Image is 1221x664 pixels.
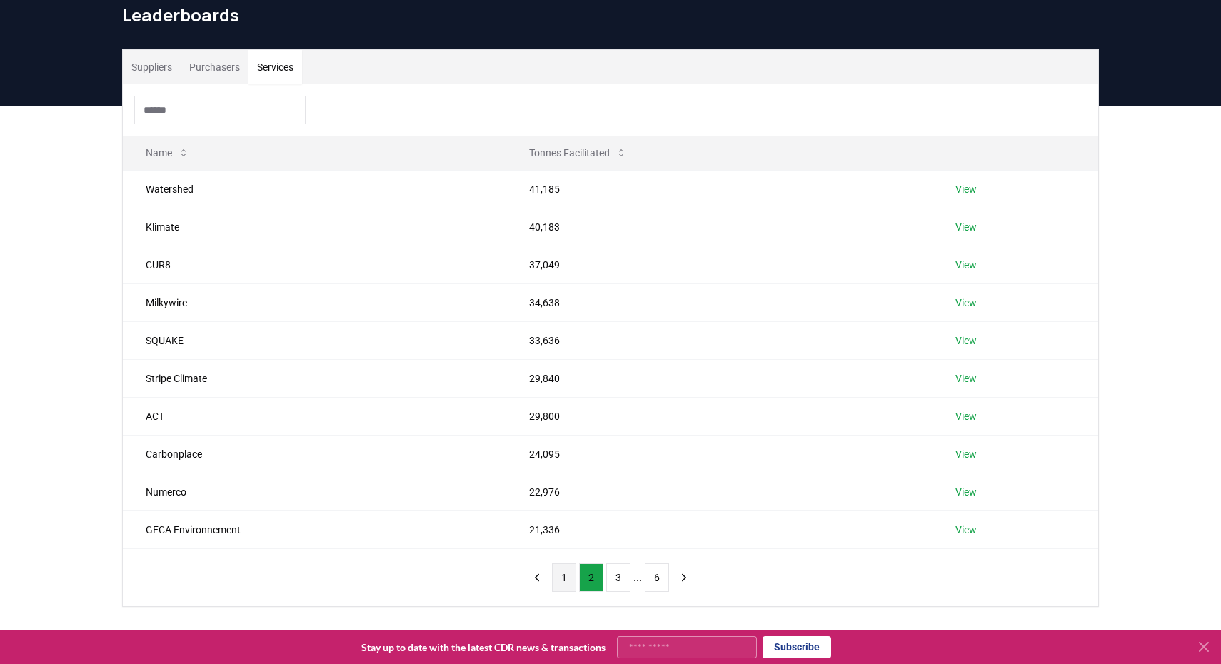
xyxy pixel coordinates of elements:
a: View [955,296,977,310]
button: previous page [525,563,549,592]
a: View [955,333,977,348]
button: Purchasers [181,50,248,84]
td: 41,185 [506,170,933,208]
td: SQUAKE [123,321,506,359]
td: 34,638 [506,283,933,321]
a: View [955,523,977,537]
a: View [955,447,977,461]
a: View [955,409,977,423]
td: 24,095 [506,435,933,473]
td: 40,183 [506,208,933,246]
button: Services [248,50,302,84]
button: 2 [579,563,603,592]
td: 29,840 [506,359,933,397]
a: View [955,220,977,234]
a: View [955,182,977,196]
button: Tonnes Facilitated [518,139,638,167]
td: 21,336 [506,510,933,548]
td: 22,976 [506,473,933,510]
td: Carbonplace [123,435,506,473]
a: View [955,485,977,499]
td: ACT [123,397,506,435]
button: 3 [606,563,630,592]
td: Stripe Climate [123,359,506,397]
td: Watershed [123,170,506,208]
button: Suppliers [123,50,181,84]
button: 6 [645,563,669,592]
td: CUR8 [123,246,506,283]
td: 29,800 [506,397,933,435]
td: GECA Environnement [123,510,506,548]
h1: Leaderboards [122,4,1099,26]
td: Numerco [123,473,506,510]
td: 37,049 [506,246,933,283]
td: Milkywire [123,283,506,321]
button: next page [672,563,696,592]
li: ... [633,569,642,586]
button: 1 [552,563,576,592]
button: Name [134,139,201,167]
a: View [955,371,977,386]
td: Klimate [123,208,506,246]
a: View [955,258,977,272]
td: 33,636 [506,321,933,359]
